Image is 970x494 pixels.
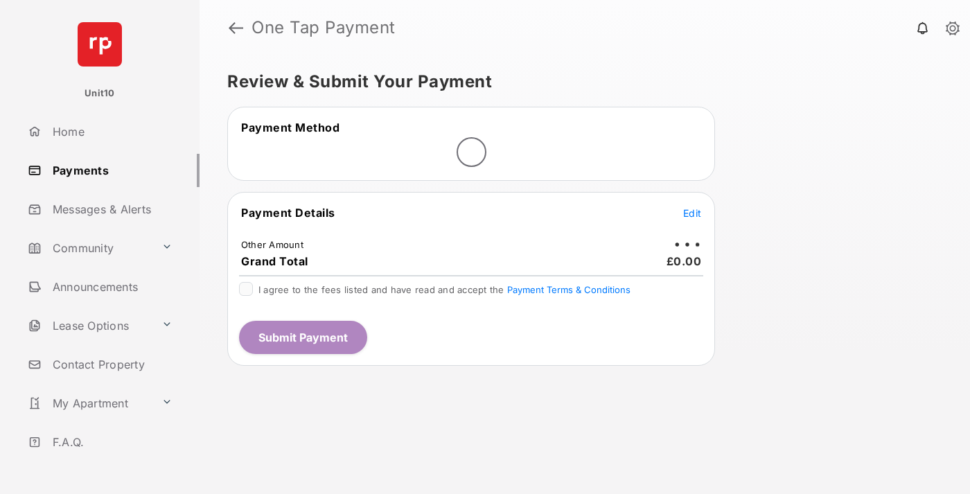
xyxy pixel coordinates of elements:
[227,73,931,90] h5: Review & Submit Your Payment
[22,154,200,187] a: Payments
[22,231,156,265] a: Community
[241,206,335,220] span: Payment Details
[22,348,200,381] a: Contact Property
[22,193,200,226] a: Messages & Alerts
[683,206,701,220] button: Edit
[683,207,701,219] span: Edit
[239,321,367,354] button: Submit Payment
[240,238,304,251] td: Other Amount
[252,19,396,36] strong: One Tap Payment
[258,284,630,295] span: I agree to the fees listed and have read and accept the
[241,254,308,268] span: Grand Total
[241,121,339,134] span: Payment Method
[22,115,200,148] a: Home
[22,270,200,303] a: Announcements
[507,284,630,295] button: I agree to the fees listed and have read and accept the
[78,22,122,67] img: svg+xml;base64,PHN2ZyB4bWxucz0iaHR0cDovL3d3dy53My5vcmcvMjAwMC9zdmciIHdpZHRoPSI2NCIgaGVpZ2h0PSI2NC...
[85,87,115,100] p: Unit10
[22,387,156,420] a: My Apartment
[22,425,200,459] a: F.A.Q.
[667,254,702,268] span: £0.00
[22,309,156,342] a: Lease Options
